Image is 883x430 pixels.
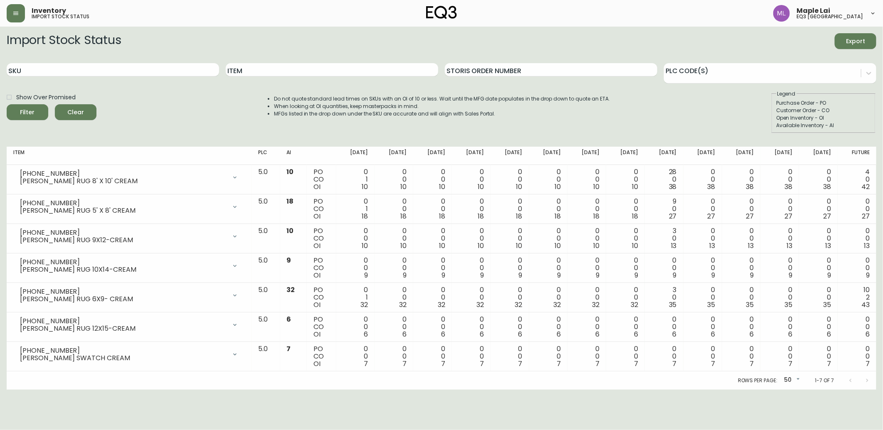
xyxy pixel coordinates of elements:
[381,198,407,220] div: 0 0
[776,122,871,129] div: Available Inventory - AI
[518,359,523,369] span: 7
[439,211,445,221] span: 18
[313,286,330,309] div: PO CO
[438,300,445,310] span: 32
[806,198,831,220] div: 0 0
[313,270,321,280] span: OI
[827,359,831,369] span: 7
[844,286,870,309] div: 10 2
[746,211,754,221] span: 27
[844,168,870,191] div: 4 0
[20,207,227,214] div: [PERSON_NAME] RUG 5' X 8' CREAM
[7,147,252,165] th: Item
[497,227,523,250] div: 0 0
[592,300,599,310] span: 32
[403,270,407,280] span: 9
[844,198,870,220] div: 0 0
[536,316,561,338] div: 0 0
[555,211,561,221] span: 18
[252,312,280,342] td: 5.0
[711,359,715,369] span: 7
[20,258,227,266] div: [PHONE_NUMBER]
[20,317,227,325] div: [PHONE_NUMBER]
[516,241,523,251] span: 10
[596,270,599,280] span: 9
[32,7,66,14] span: Inventory
[555,182,561,192] span: 10
[767,316,792,338] div: 0 0
[669,300,677,310] span: 35
[574,316,599,338] div: 0 0
[313,300,321,310] span: OI
[20,288,227,295] div: [PHONE_NUMBER]
[669,211,677,221] span: 27
[343,316,368,338] div: 0 0
[20,177,227,185] div: [PERSON_NAME] RUG 8' X 10' CREAM
[710,241,715,251] span: 13
[381,345,407,368] div: 0 0
[787,241,792,251] span: 13
[497,168,523,191] div: 0 0
[729,316,754,338] div: 0 0
[441,329,445,339] span: 6
[459,316,484,338] div: 0 0
[729,168,754,191] div: 0 0
[381,286,407,309] div: 0 0
[287,167,294,177] span: 10
[593,182,599,192] span: 10
[313,227,330,250] div: PO CO
[420,257,445,279] div: 0 0
[690,345,715,368] div: 0 0
[20,354,227,362] div: [PERSON_NAME] SWATCH CREAM
[400,241,407,251] span: 10
[381,227,407,250] div: 0 0
[634,270,638,280] span: 9
[287,256,291,265] span: 9
[480,329,484,339] span: 6
[651,286,677,309] div: 3 0
[708,300,715,310] span: 35
[536,168,561,191] div: 0 0
[574,227,599,250] div: 0 0
[13,316,245,334] div: [PHONE_NUMBER][PERSON_NAME] RUG 12X15-CREAM
[16,93,76,102] span: Show Over Promised
[788,329,792,339] span: 6
[313,316,330,338] div: PO CO
[750,270,754,280] span: 9
[313,359,321,369] span: OI
[459,345,484,368] div: 0 0
[343,286,368,309] div: 0 1
[806,286,831,309] div: 0 0
[651,198,677,220] div: 9 0
[651,227,677,250] div: 3 0
[797,7,830,14] span: Maple Lai
[861,182,870,192] span: 42
[381,168,407,191] div: 0 0
[343,168,368,191] div: 0 1
[400,182,407,192] span: 10
[613,257,638,279] div: 0 0
[553,300,561,310] span: 32
[712,270,715,280] span: 9
[861,300,870,310] span: 43
[313,211,321,221] span: OI
[13,198,245,216] div: [PHONE_NUMBER][PERSON_NAME] RUG 5' X 8' CREAM
[497,257,523,279] div: 0 0
[536,227,561,250] div: 0 0
[400,211,407,221] span: 18
[781,373,802,387] div: 50
[287,315,291,324] span: 6
[478,211,484,221] span: 18
[613,198,638,220] div: 0 0
[364,359,368,369] span: 7
[760,147,799,165] th: [DATE]
[788,359,792,369] span: 7
[797,14,863,19] h5: eq3 [GEOGRAPHIC_DATA]
[784,182,792,192] span: 38
[651,345,677,368] div: 0 0
[555,241,561,251] span: 10
[767,286,792,309] div: 0 0
[683,147,722,165] th: [DATE]
[773,5,790,22] img: 61e28cffcf8cc9f4e300d877dd684943
[13,168,245,187] div: [PHONE_NUMBER][PERSON_NAME] RUG 8' X 10' CREAM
